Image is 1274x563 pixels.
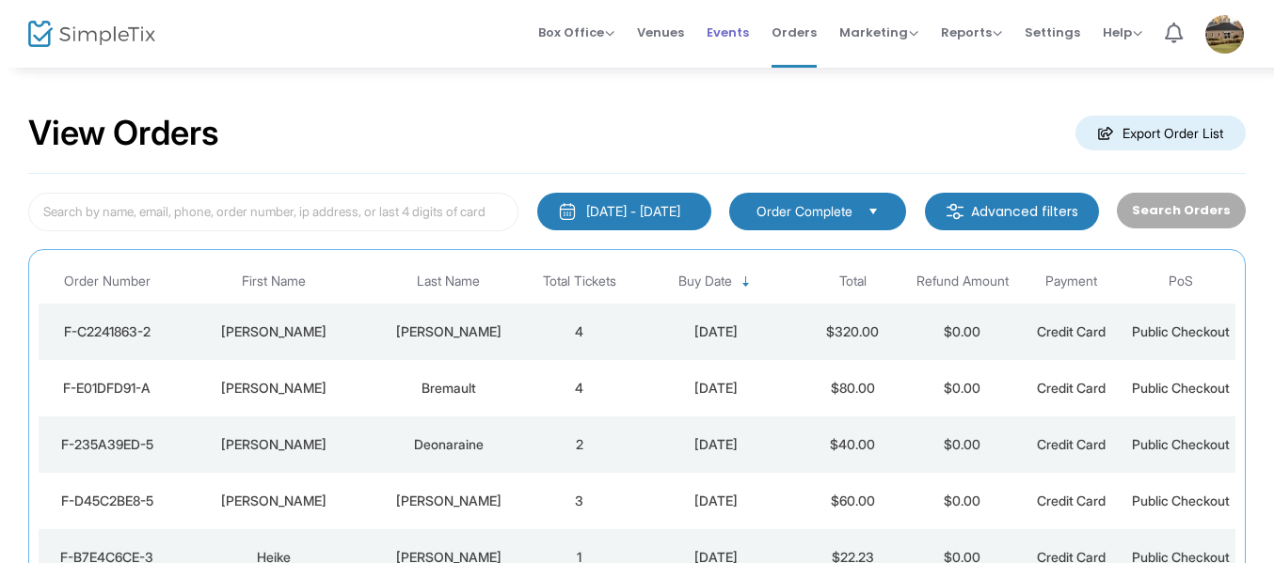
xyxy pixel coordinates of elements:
div: Leanne [180,379,367,398]
div: 2025-08-17 [639,379,793,398]
div: F-235A39ED-5 [43,435,170,454]
span: Buy Date [678,274,732,289]
div: [DATE] - [DATE] [586,202,680,221]
td: $0.00 [907,473,1016,529]
span: Payment [1045,274,1097,289]
div: Deonaraine [376,435,520,454]
span: Public Checkout [1132,380,1230,396]
div: Kristy [180,435,367,454]
td: $320.00 [798,304,907,360]
span: Credit Card [1037,436,1106,452]
td: 4 [525,304,634,360]
span: Sortable [739,274,754,289]
button: Select [860,201,886,222]
span: Help [1103,23,1142,41]
span: Last Name [417,274,480,289]
m-button: Export Order List [1075,116,1246,150]
div: Candace [180,492,367,510]
span: Credit Card [1037,493,1106,508]
div: 2025-08-17 [639,435,793,454]
th: Total Tickets [525,259,634,304]
div: F-D45C2BE8-5 [43,492,170,510]
td: $40.00 [798,416,907,473]
span: Public Checkout [1132,436,1230,452]
span: Public Checkout [1132,493,1230,508]
span: Order Complete [756,202,852,221]
th: Refund Amount [907,259,1016,304]
span: Settings [1025,8,1080,56]
h2: View Orders [28,113,219,154]
td: $0.00 [907,304,1016,360]
span: Events [707,8,749,56]
span: Credit Card [1037,323,1106,339]
div: sharon [180,322,367,341]
div: 2025-08-20 [639,322,793,341]
div: F-C2241863-2 [43,322,170,341]
th: Total [798,259,907,304]
div: F-E01DFD91-A [43,379,170,398]
img: monthly [558,202,577,221]
span: Marketing [839,23,918,41]
span: Venues [637,8,684,56]
button: [DATE] - [DATE] [537,193,711,230]
td: $0.00 [907,416,1016,473]
span: Orders [772,8,817,56]
td: 2 [525,416,634,473]
span: Credit Card [1037,380,1106,396]
m-button: Advanced filters [925,193,1099,230]
td: $0.00 [907,360,1016,416]
span: Order Number [64,274,151,289]
td: 3 [525,473,634,529]
span: First Name [242,274,306,289]
td: $60.00 [798,473,907,529]
div: 2025-08-16 [639,492,793,510]
img: filter [946,202,964,221]
td: $80.00 [798,360,907,416]
span: Box Office [538,23,614,41]
div: Lehman [376,492,520,510]
td: 4 [525,360,634,416]
div: Bremault [376,379,520,398]
div: bailey [376,322,520,341]
span: Reports [941,23,1002,41]
span: PoS [1169,274,1193,289]
span: Public Checkout [1132,323,1230,339]
input: Search by name, email, phone, order number, ip address, or last 4 digits of card [28,193,518,231]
